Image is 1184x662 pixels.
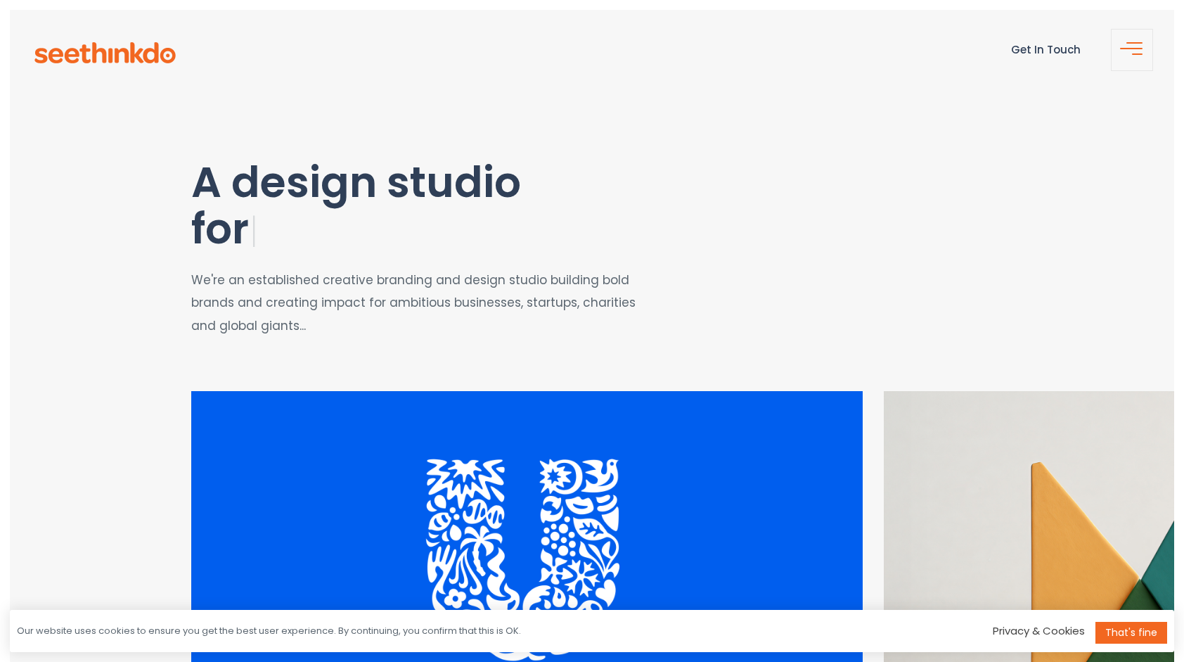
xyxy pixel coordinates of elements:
p: We're an established creative branding and design studio building bold brands and creating impact... [191,269,650,337]
a: That's fine [1095,622,1167,644]
a: Privacy & Cookies [993,623,1085,638]
img: see-think-do-logo.png [34,42,176,63]
div: Our website uses cookies to ensure you get the best user experience. By continuing, you confirm t... [17,625,521,638]
h1: A design studio for [191,159,719,255]
a: Get In Touch [1011,42,1081,57]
